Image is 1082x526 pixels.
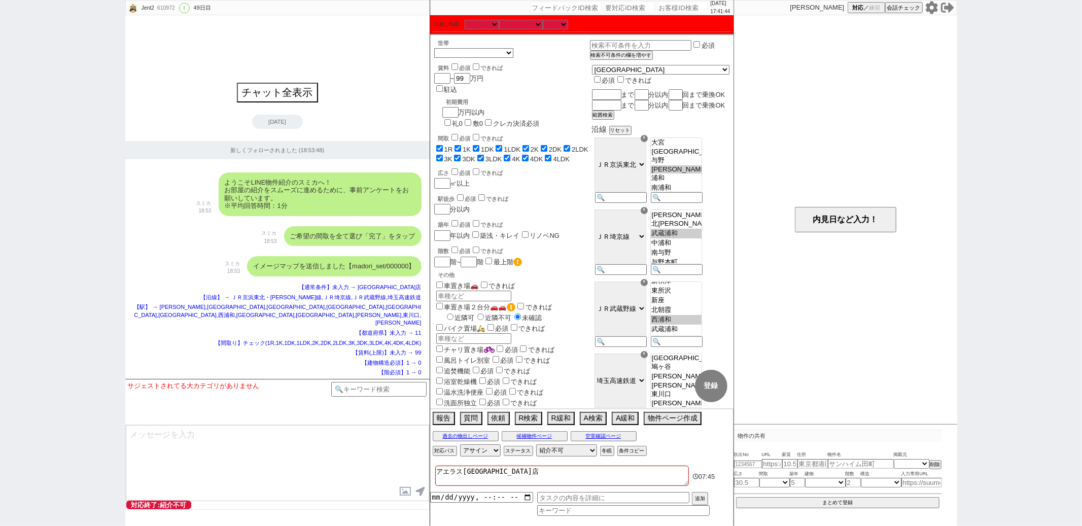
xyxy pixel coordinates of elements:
[494,258,522,266] label: 最上階
[901,470,942,478] span: 入力専用URL
[262,229,277,237] p: スミカ
[651,362,702,372] option: 鳩ヶ谷
[473,247,479,253] input: できれば
[452,120,463,127] label: 礼0
[651,211,702,219] option: [PERSON_NAME]
[247,256,421,276] div: イメージマップを送信しました【madori_set/000000】
[140,4,154,12] div: Jent2
[531,146,539,153] label: 2K
[651,372,702,381] option: [PERSON_NAME]宿
[604,2,655,14] input: 要対応ID検索
[515,303,552,311] label: できれば
[885,2,923,13] button: 会話チェック
[651,325,702,334] option: 武蔵浦和
[462,155,475,163] label: 3DK
[473,168,479,175] input: できれば
[252,115,303,129] div: [DATE]
[471,65,503,71] label: できれば
[434,346,495,354] label: チャリ置き場
[505,346,518,354] span: 必須
[797,451,828,459] span: 住所
[580,412,607,425] button: A検索
[436,356,443,363] input: 風呂トイレ別室
[734,451,762,459] span: 吹出No
[127,3,138,14] img: 0hokOiAfscMERiEB-SZy9OOxJAMy5BYWlWHSR_cAMQaXYLd3QbSyUrJV4XO3dcdSQXRnB9JwBCPCRuA0cifEbMcGUgbnBbJ38...
[473,120,483,127] label: 敷0
[477,313,484,320] input: 近隣不可
[537,505,710,516] input: キーワード
[549,146,562,153] label: 2DK
[436,324,443,331] input: バイク置場🛵
[438,219,590,229] div: 築年
[447,313,453,320] input: 近隣可
[444,146,453,153] label: 1R
[592,89,729,100] div: まで 分以内
[125,141,430,159] div: 新しくフォローされました (18:53:48)
[378,369,421,375] span: 【階必須】1 → 0
[481,146,494,153] label: 1DK
[657,2,708,14] input: お客様ID検索
[436,345,443,352] input: チャリ置き場
[547,412,575,425] button: R緩和
[473,220,479,227] input: できれば
[194,4,211,12] div: 49日目
[433,431,499,441] button: 過去の物出しページ
[641,135,648,142] div: ☓
[463,146,471,153] label: 1K
[651,408,703,419] input: 🔍
[434,256,590,267] div: 階~ 階
[531,2,602,14] input: フィードバックID検索
[299,284,422,290] span: 【通常条件】未入力 → [GEOGRAPHIC_DATA]店
[460,135,471,142] span: 必須
[651,390,702,399] option: 東川口
[493,120,539,127] label: クレカ決済必須
[617,76,624,83] input: できれば
[699,473,715,480] span: 07:45
[434,193,590,215] div: 分以内
[651,258,702,267] option: 与野本町
[444,155,452,163] label: 3K
[651,183,702,193] option: 南浦和
[507,389,544,396] label: できれば
[641,279,648,286] div: ☓
[734,470,759,478] span: 広さ
[436,377,443,384] input: 浴室乾燥機
[595,336,647,347] input: 🔍
[438,193,590,203] div: 駅徒歩
[846,478,861,487] input: 2
[592,100,729,111] div: まで 分以内
[476,196,509,202] label: できれば
[438,62,503,72] div: 賃料
[571,431,637,441] button: 空室確認ページ
[805,470,846,478] span: 建物
[651,219,702,229] option: 北[PERSON_NAME]
[612,412,639,425] button: A緩和
[702,42,715,49] label: 必須
[790,4,845,12] p: [PERSON_NAME]
[504,146,520,153] label: 1LDK
[828,451,894,459] span: 物件名
[520,345,527,352] input: できれば
[795,207,896,232] button: 内見日など入力！
[502,431,568,441] button: 候補物件ページ
[434,58,503,94] div: ~ 万円
[695,370,727,402] button: 登録
[442,94,539,128] div: 万円以内
[651,248,702,258] option: 南与野
[782,459,797,469] input: 10.5
[434,378,477,385] label: 浴室乾燥機
[436,367,443,373] input: 追焚機能
[790,470,805,478] span: 築年
[651,334,702,344] option: 南浦和
[465,196,476,202] span: 必須
[592,111,614,120] button: 範囲検索
[200,294,422,300] span: 【沿線】 → ＪＲ京浜東北・[PERSON_NAME]線,ＪＲ埼京線,ＪＲ武蔵野線,埼玉高速鉄道
[852,4,863,12] span: 対応
[762,459,782,469] input: https://suumo.jp/chintai/jnc_000022489271
[436,399,443,405] input: 洗面所独立
[436,333,511,344] input: 車種など
[782,451,797,459] span: 家賃
[434,303,515,311] label: 車置き場２台分🚗🚗
[444,314,475,322] label: 近隣可
[353,349,422,356] span: 【賃料(上限)】未入力 → 99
